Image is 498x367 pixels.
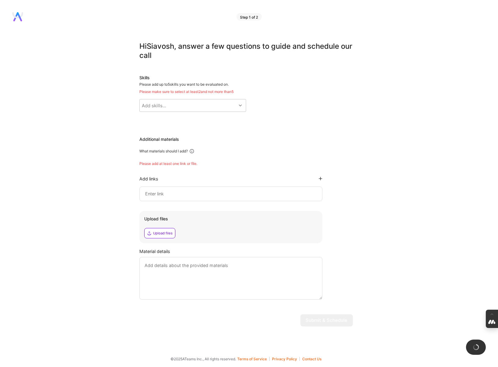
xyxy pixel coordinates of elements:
[139,82,353,94] div: Please add up to 5 skills you want to be evaluated on.
[147,231,152,236] i: icon Upload2
[170,356,236,362] span: © 2025 ATeams Inc., All rights reserved.
[319,177,322,180] i: icon PlusBlackFlat
[145,190,317,198] input: Enter link
[139,89,353,94] div: Please make sure to select at least 2 and not more than 5
[139,248,353,255] div: Material details
[300,314,353,326] button: Submit & Schedule
[144,216,317,222] div: Upload files
[142,102,166,109] div: Add skills...
[472,343,480,351] img: loading
[139,75,353,81] div: Skills
[139,161,353,166] div: Please add at least one link or file.
[139,136,353,142] div: Additional materials
[139,149,188,154] div: What materials should I add?
[237,357,270,361] button: Terms of Service
[272,357,300,361] button: Privacy Policy
[153,231,173,236] div: Upload files
[139,42,353,60] div: Hi Siavosh , answer a few questions to guide and schedule our call
[236,13,262,20] div: Step 1 of 2
[239,104,242,107] i: icon Chevron
[302,357,321,361] button: Contact Us
[189,148,195,154] i: icon Info
[139,176,158,182] div: Add links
